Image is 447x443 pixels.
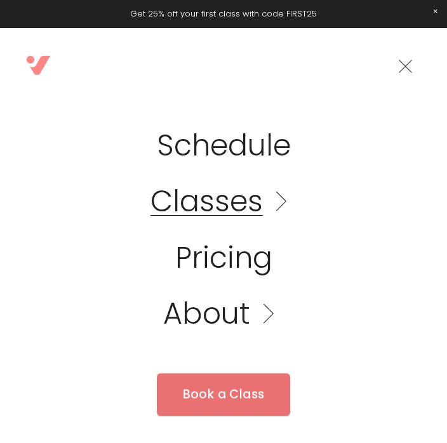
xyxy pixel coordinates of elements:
[157,373,290,416] a: Book a Class
[27,56,50,75] img: VWell
[175,243,272,272] a: Pricing
[150,187,297,216] a: Classes
[163,299,284,328] a: About
[157,131,291,160] a: Schedule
